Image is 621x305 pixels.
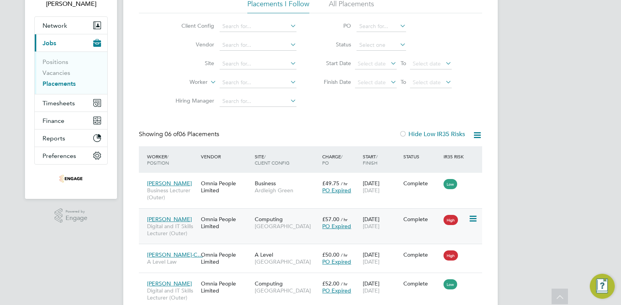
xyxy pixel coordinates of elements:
span: Digital and IT Skills Lecturer (Outer) [147,287,197,301]
span: £50.00 [322,251,339,258]
span: Select date [358,60,386,67]
span: Business Lecturer (Outer) [147,187,197,201]
span: 06 of [165,130,179,138]
a: Positions [43,58,68,66]
label: Finish Date [316,78,351,85]
span: Ardleigh Green [255,187,318,194]
div: IR35 Risk [442,149,468,163]
span: Network [43,22,67,29]
span: Finance [43,117,64,124]
span: Low [444,179,457,189]
div: Omnia People Limited [199,176,253,198]
button: Reports [35,129,107,147]
span: Select date [413,60,441,67]
span: To [398,58,408,68]
span: [DATE] [363,187,380,194]
span: Select date [413,79,441,86]
label: Site [169,60,214,67]
span: Select date [358,79,386,86]
span: PO Expired [322,287,351,294]
button: Preferences [35,147,107,164]
span: [DATE] [363,223,380,230]
a: [PERSON_NAME]-C…A Level LawOmnia People LimitedA Level[GEOGRAPHIC_DATA]£50.00 / hrPO Expired[DATE... [145,247,482,254]
button: Network [35,17,107,34]
input: Search for... [220,96,296,107]
button: Timesheets [35,94,107,112]
span: / PO [322,153,342,166]
span: [PERSON_NAME] [147,216,192,223]
div: Omnia People Limited [199,212,253,234]
span: £52.00 [322,280,339,287]
span: Low [444,279,457,289]
span: / hr [341,252,348,258]
input: Select one [357,40,406,51]
div: Omnia People Limited [199,276,253,298]
input: Search for... [220,21,296,32]
label: PO [316,22,351,29]
a: Vacancies [43,69,70,76]
span: PO Expired [322,187,351,194]
div: [DATE] [361,276,401,298]
label: Worker [163,78,208,86]
a: [PERSON_NAME]Digital and IT Skills Lecturer (Outer)Omnia People LimitedComputing[GEOGRAPHIC_DATA]... [145,211,482,218]
div: Jobs [35,51,107,94]
button: Jobs [35,34,107,51]
div: Site [253,149,320,170]
span: [GEOGRAPHIC_DATA] [255,287,318,294]
div: [DATE] [361,247,401,269]
button: Engage Resource Center [590,274,615,299]
span: High [444,250,458,261]
label: Vendor [169,41,214,48]
span: PO Expired [322,223,351,230]
span: PO Expired [322,258,351,265]
input: Search for... [357,21,406,32]
span: Computing [255,280,283,287]
span: Computing [255,216,283,223]
label: Client Config [169,22,214,29]
span: [GEOGRAPHIC_DATA] [255,258,318,265]
span: [GEOGRAPHIC_DATA] [255,223,318,230]
span: £57.00 [322,216,339,223]
input: Search for... [220,77,296,88]
span: 06 Placements [165,130,219,138]
div: Complete [403,280,440,287]
div: Complete [403,216,440,223]
a: Go to home page [34,172,108,185]
span: Digital and IT Skills Lecturer (Outer) [147,223,197,237]
img: omniapeople-logo-retina.png [59,172,83,185]
span: Jobs [43,39,56,47]
label: Hiring Manager [169,97,214,104]
span: Timesheets [43,99,75,107]
span: / Finish [363,153,378,166]
span: / hr [341,281,348,287]
span: Powered by [66,208,87,215]
div: [DATE] [361,212,401,234]
span: A Level Law [147,258,197,265]
span: [PERSON_NAME]-C… [147,251,203,258]
div: Complete [403,251,440,258]
div: Charge [320,149,361,170]
span: / Client Config [255,153,289,166]
div: Start [361,149,401,170]
span: [DATE] [363,287,380,294]
span: / Position [147,153,169,166]
label: Hide Low IR35 Risks [399,130,465,138]
div: Vendor [199,149,253,163]
div: Worker [145,149,199,170]
span: Preferences [43,152,76,160]
label: Start Date [316,60,351,67]
a: [PERSON_NAME]Business Lecturer (Outer)Omnia People LimitedBusinessArdleigh Green£49.75 / hrPO Exp... [145,176,482,182]
div: Complete [403,180,440,187]
span: / hr [341,181,348,186]
span: Reports [43,135,65,142]
div: Status [401,149,442,163]
a: [PERSON_NAME]Digital and IT Skills Lecturer (Outer)Omnia People LimitedComputing[GEOGRAPHIC_DATA]... [145,276,482,282]
span: / hr [341,216,348,222]
a: Powered byEngage [55,208,88,223]
div: Omnia People Limited [199,247,253,269]
a: Placements [43,80,76,87]
div: Showing [139,130,221,138]
span: A Level [255,251,273,258]
button: Finance [35,112,107,129]
span: [PERSON_NAME] [147,180,192,187]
